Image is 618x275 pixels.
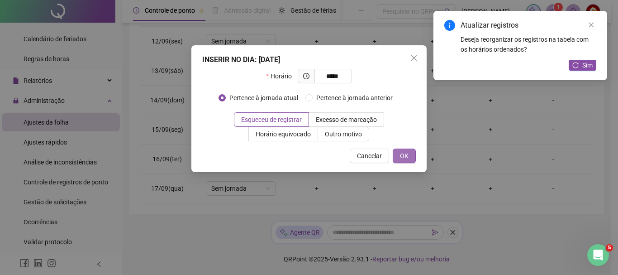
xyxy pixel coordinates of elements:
[407,51,421,65] button: Close
[410,54,418,62] span: close
[606,244,613,251] span: 5
[586,20,596,30] a: Close
[241,116,302,123] span: Esqueceu de registrar
[400,151,409,161] span: OK
[444,20,455,31] span: info-circle
[313,93,396,103] span: Pertence à jornada anterior
[350,149,389,163] button: Cancelar
[587,244,609,266] iframe: Intercom live chat
[588,22,594,28] span: close
[316,116,377,123] span: Excesso de marcação
[202,54,416,65] div: INSERIR NO DIA : [DATE]
[569,60,596,71] button: Sim
[266,69,297,83] label: Horário
[393,149,416,163] button: OK
[256,130,311,138] span: Horário equivocado
[582,60,593,70] span: Sim
[226,93,302,103] span: Pertence à jornada atual
[303,73,309,79] span: clock-circle
[325,130,362,138] span: Outro motivo
[357,151,382,161] span: Cancelar
[572,62,579,68] span: reload
[461,20,596,31] div: Atualizar registros
[461,34,596,54] div: Deseja reorganizar os registros na tabela com os horários ordenados?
